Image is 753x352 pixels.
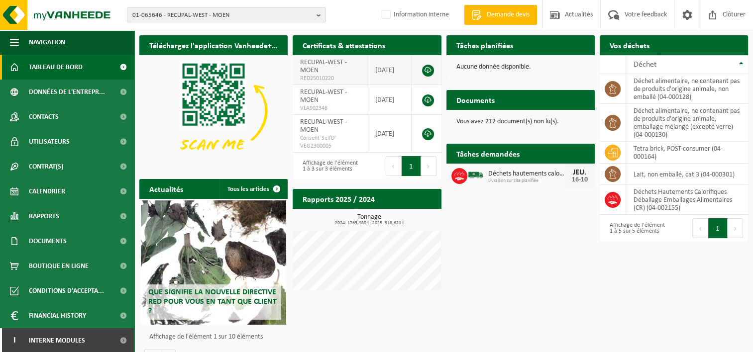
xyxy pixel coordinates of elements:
[29,80,105,104] span: Données de l'entrepr...
[139,35,288,55] h2: Téléchargez l'application Vanheede+ maintenant!
[605,217,669,239] div: Affichage de l'élément 1 à 5 sur 5 éléments
[300,104,359,112] span: VLA902346
[293,35,395,55] h2: Certificats & attestations
[219,179,287,199] a: Tous les articles
[626,104,748,142] td: déchet alimentaire, ne contenant pas de produits d'origine animale, emballage mélangé (excepté ve...
[446,144,530,163] h2: Tâches demandées
[446,90,505,109] h2: Documents
[300,118,347,134] span: RECUPAL-WEST - MOEN
[29,55,83,80] span: Tableau de bord
[446,35,523,55] h2: Tâches planifiées
[380,7,449,22] label: Information interne
[626,185,748,215] td: Déchets Hautements Calorifiques Déballage Emballages Alimentaires (CR) (04-002155)
[488,170,565,178] span: Déchets hautements calorifiques déballage emballages alimentaires (cr)
[626,164,748,185] td: lait, non emballé, cat 3 (04-000301)
[708,218,728,238] button: 1
[298,214,441,226] h3: Tonnage
[29,129,70,154] span: Utilisateurs
[600,35,659,55] h2: Vos déchets
[484,10,532,20] span: Demande devis
[355,208,440,228] a: Consulter les rapports
[488,178,565,184] span: Livraison sur site planifiée
[367,115,412,153] td: [DATE]
[293,189,385,208] h2: Rapports 2025 / 2024
[386,156,402,176] button: Previous
[139,55,288,167] img: Download de VHEPlus App
[634,61,656,69] span: Déchet
[626,142,748,164] td: tetra brick, POST-consumer (04-000164)
[300,75,359,83] span: RED25010220
[132,8,313,23] span: 01-065646 - RECUPAL-WEST - MOEN
[570,169,590,176] div: JEU.
[29,104,59,129] span: Contacts
[367,55,412,85] td: [DATE]
[29,30,65,55] span: Navigation
[300,59,347,74] span: RECUPAL-WEST - MOEN
[29,303,86,328] span: Financial History
[29,154,63,179] span: Contrat(s)
[29,179,65,204] span: Calendrier
[692,218,708,238] button: Previous
[456,118,585,125] p: Vous avez 212 document(s) non lu(s).
[29,278,104,303] span: Conditions d'accepta...
[402,156,421,176] button: 1
[300,134,359,150] span: Consent-SelfD-VEG2300005
[367,85,412,115] td: [DATE]
[464,5,537,25] a: Demande devis
[29,229,67,254] span: Documents
[29,254,89,278] span: Boutique en ligne
[139,179,193,198] h2: Actualités
[626,74,748,104] td: déchet alimentaire, ne contenant pas de produits d'origine animale, non emballé (04-000128)
[141,200,286,325] a: Que signifie la nouvelle directive RED pour vous en tant que client ?
[300,88,347,104] span: RECUPAL-WEST - MOEN
[456,64,585,71] p: Aucune donnée disponible.
[570,176,590,183] div: 16-10
[298,221,441,226] span: 2024: 1763,980 t - 2025: 318,620 t
[127,7,326,22] button: 01-065646 - RECUPAL-WEST - MOEN
[728,218,743,238] button: Next
[421,156,436,176] button: Next
[149,334,283,341] p: Affichage de l'élément 1 sur 10 éléments
[29,204,59,229] span: Rapports
[298,155,362,177] div: Affichage de l'élément 1 à 3 sur 3 éléments
[148,288,277,315] span: Que signifie la nouvelle directive RED pour vous en tant que client ?
[467,167,484,183] img: BL-SO-LV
